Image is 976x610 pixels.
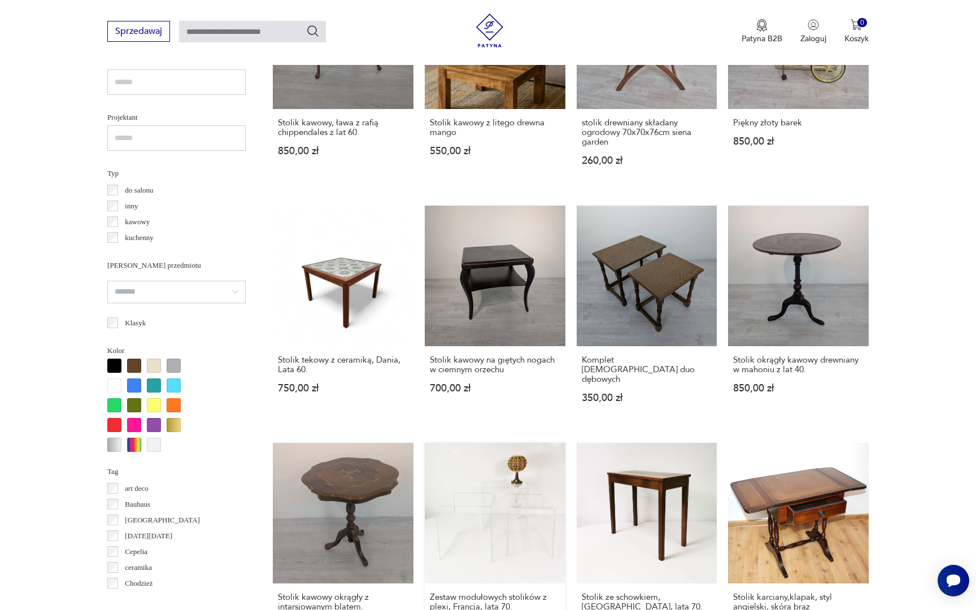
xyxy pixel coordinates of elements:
[733,384,864,393] p: 850,00 zł
[800,33,826,44] p: Zaloguj
[125,561,152,574] p: ceramika
[582,355,712,384] h3: Komplet [DEMOGRAPHIC_DATA] duo dębowych
[430,146,560,156] p: 550,00 zł
[938,565,969,596] iframe: Smartsupp widget button
[800,19,826,44] button: Zaloguj
[473,14,507,47] img: Patyna - sklep z meblami i dekoracjami vintage
[125,216,150,228] p: kawowy
[733,118,864,128] h3: Piękny złoty barek
[107,167,246,180] p: Typ
[733,137,864,146] p: 850,00 zł
[125,593,152,605] p: Ćmielów
[430,118,560,137] h3: Stolik kawowy z litego drewna mango
[582,156,712,165] p: 260,00 zł
[125,577,152,590] p: Chodzież
[125,482,149,495] p: art deco
[125,200,138,212] p: inny
[844,33,869,44] p: Koszyk
[733,355,864,374] h3: Stolik okrągły kawowy drewniany w mahoniu z lat 40.
[273,206,413,425] a: Stolik tekowy z ceramiką, Dania, Lata 60.Stolik tekowy z ceramiką, Dania, Lata 60.750,00 zł
[107,21,170,42] button: Sprzedawaj
[577,206,717,425] a: Komplet Stolików duo dębowychKomplet [DEMOGRAPHIC_DATA] duo dębowych350,00 zł
[742,19,782,44] a: Ikona medaluPatyna B2B
[425,206,565,425] a: Stolik kawowy na giętych nogach w ciemnym orzechuStolik kawowy na giętych nogach w ciemnym orzech...
[125,546,147,558] p: Cepelia
[742,19,782,44] button: Patyna B2B
[107,28,170,36] a: Sprzedawaj
[728,206,869,425] a: Stolik okrągły kawowy drewniany w mahoniu z lat 40.Stolik okrągły kawowy drewniany w mahoniu z la...
[756,19,768,32] img: Ikona medalu
[125,514,200,526] p: [GEOGRAPHIC_DATA]
[107,111,246,124] p: Projektant
[107,465,246,478] p: Tag
[582,118,712,147] h3: stolik drewniany składany ogrodowy 70x70x76cm siena garden
[125,232,154,244] p: kuchenny
[278,384,408,393] p: 750,00 zł
[278,146,408,156] p: 850,00 zł
[125,498,150,511] p: Bauhaus
[125,184,153,197] p: do salonu
[430,384,560,393] p: 700,00 zł
[808,19,819,30] img: Ikonka użytkownika
[430,355,560,374] h3: Stolik kawowy na giętych nogach w ciemnym orzechu
[844,19,869,44] button: 0Koszyk
[742,33,782,44] p: Patyna B2B
[125,317,146,329] p: Klasyk
[107,345,246,357] p: Kolor
[582,393,712,403] p: 350,00 zł
[125,530,172,542] p: [DATE][DATE]
[107,259,246,272] p: [PERSON_NAME] przedmiotu
[857,18,867,28] div: 0
[278,118,408,137] h3: Stolik kawowy, ława z rafią chippendales z lat 60.
[278,355,408,374] h3: Stolik tekowy z ceramiką, Dania, Lata 60.
[851,19,862,30] img: Ikona koszyka
[306,24,320,38] button: Szukaj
